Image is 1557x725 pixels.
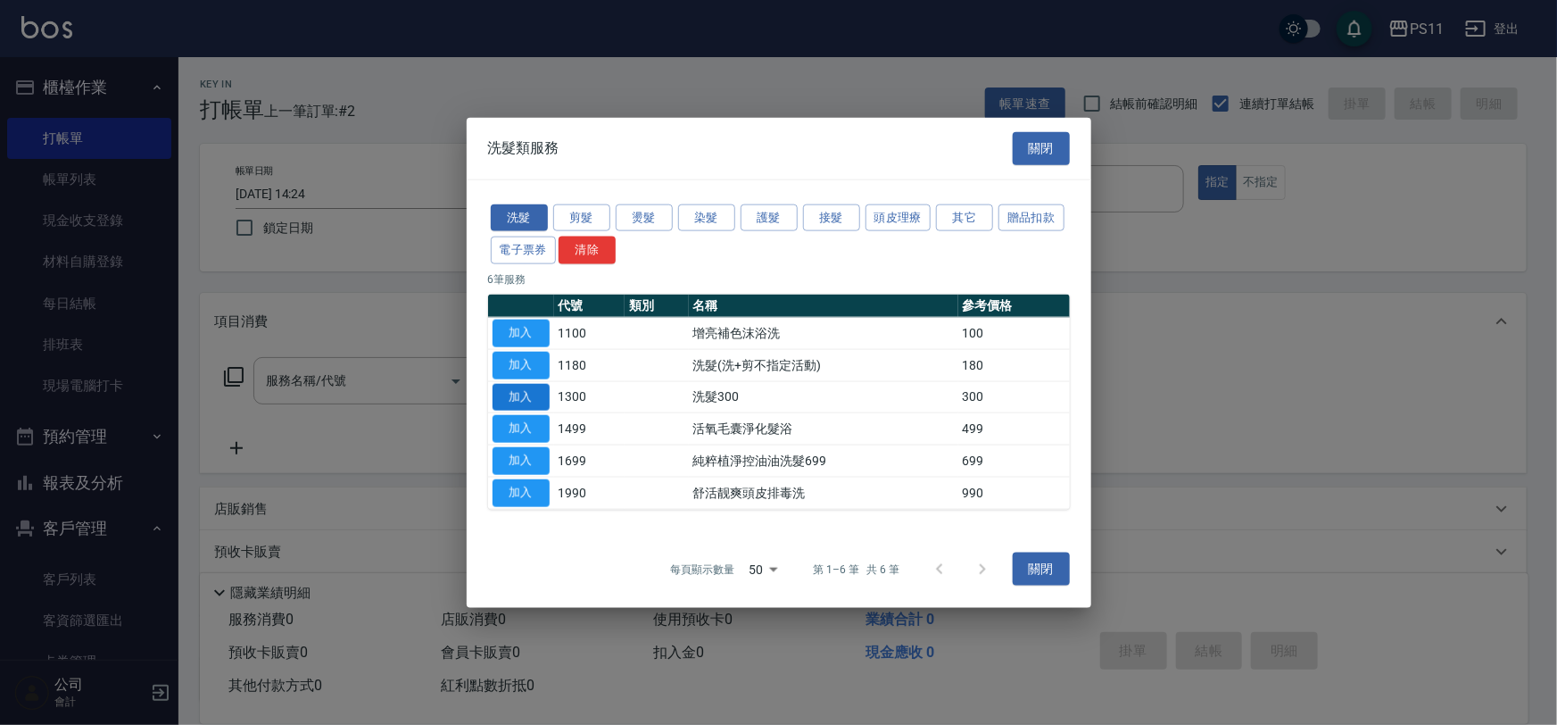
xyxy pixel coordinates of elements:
button: 贈品扣款 [998,204,1064,231]
button: 加入 [493,320,550,347]
td: 180 [958,349,1070,381]
button: 關閉 [1013,132,1070,165]
td: 699 [958,445,1070,477]
th: 類別 [625,295,689,318]
button: 染髮 [678,204,735,231]
button: 接髮 [803,204,860,231]
button: 加入 [493,479,550,506]
td: 洗髮300 [689,381,958,413]
div: 50 [741,545,784,593]
td: 1300 [554,381,625,413]
button: 頭皮理療 [865,204,932,231]
td: 1990 [554,477,625,509]
p: 6 筆服務 [488,271,1070,287]
p: 第 1–6 筆 共 6 筆 [813,561,899,577]
td: 純粹植淨控油油洗髮699 [689,445,958,477]
td: 990 [958,477,1070,509]
th: 名稱 [689,295,958,318]
button: 電子票券 [491,237,557,264]
td: 300 [958,381,1070,413]
td: 1100 [554,317,625,349]
p: 每頁顯示數量 [670,561,734,577]
th: 代號 [554,295,625,318]
td: 舒活靓爽頭皮排毒洗 [689,477,958,509]
span: 洗髮類服務 [488,139,559,157]
button: 關閉 [1013,553,1070,586]
button: 洗髮 [491,204,548,231]
button: 加入 [493,351,550,379]
td: 1180 [554,349,625,381]
button: 加入 [493,383,550,411]
button: 清除 [559,237,616,264]
td: 499 [958,412,1070,445]
td: 100 [958,317,1070,349]
button: 護髮 [741,204,798,231]
td: 1699 [554,445,625,477]
td: 洗髮(洗+剪不指定活動) [689,349,958,381]
td: 活氧毛囊淨化髮浴 [689,412,958,445]
td: 增亮補色沫浴洗 [689,317,958,349]
button: 剪髮 [553,204,610,231]
button: 其它 [936,204,993,231]
button: 加入 [493,415,550,443]
th: 參考價格 [958,295,1070,318]
button: 加入 [493,447,550,475]
td: 1499 [554,412,625,445]
button: 燙髮 [616,204,673,231]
